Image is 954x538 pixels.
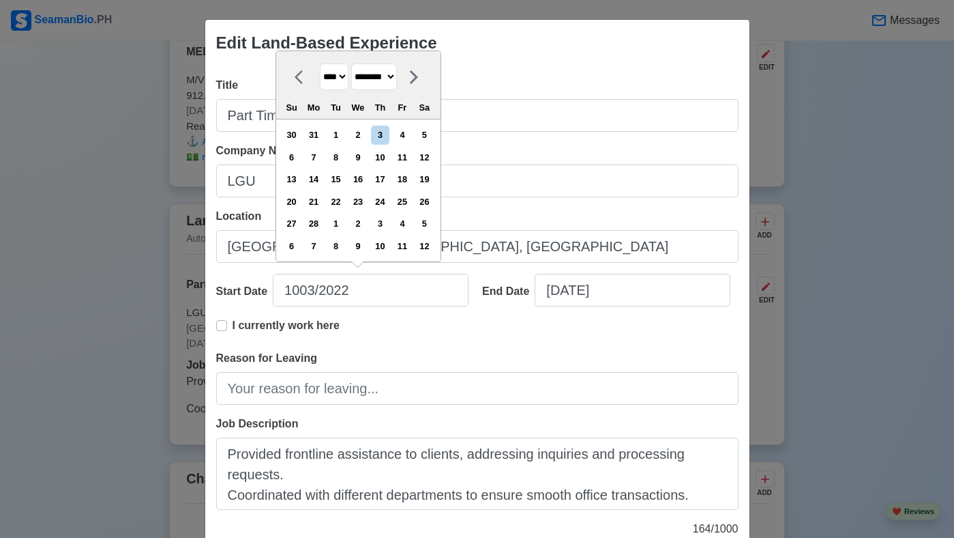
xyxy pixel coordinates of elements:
[327,193,345,211] div: Choose Tuesday, February 22nd, 2022
[348,148,367,167] div: Choose Wednesday, February 9th, 2022
[393,193,411,211] div: Choose Friday, February 25th, 2022
[216,31,437,55] div: Edit Land-Based Experience
[233,317,340,334] p: I currently work here
[327,214,345,233] div: Choose Tuesday, March 1st, 2022
[304,237,323,255] div: Choose Monday, March 7th, 2022
[216,210,262,222] span: Location
[327,98,345,117] div: Tu
[304,170,323,188] div: Choose Monday, February 14th, 2022
[415,193,434,211] div: Choose Saturday, February 26th, 2022
[348,170,367,188] div: Choose Wednesday, February 16th, 2022
[304,193,323,211] div: Choose Monday, February 21st, 2022
[327,170,345,188] div: Choose Tuesday, February 15th, 2022
[216,283,273,300] div: Start Date
[371,170,389,188] div: Choose Thursday, February 17th, 2022
[348,126,367,144] div: Choose Wednesday, February 2nd, 2022
[304,126,323,144] div: Choose Monday, January 31st, 2022
[415,98,434,117] div: Sa
[371,148,389,167] div: Choose Thursday, February 10th, 2022
[348,193,367,211] div: Choose Wednesday, February 23rd, 2022
[371,193,389,211] div: Choose Thursday, February 24th, 2022
[282,98,301,117] div: Su
[327,237,345,255] div: Choose Tuesday, March 8th, 2022
[348,214,367,233] div: Choose Wednesday, March 2nd, 2022
[304,148,323,167] div: Choose Monday, February 7th, 2022
[393,214,411,233] div: Choose Friday, March 4th, 2022
[282,193,301,211] div: Choose Sunday, February 20th, 2022
[482,283,535,300] div: End Date
[415,237,434,255] div: Choose Saturday, March 12th, 2022
[216,230,739,263] input: Ex: Manila
[216,438,739,510] textarea: Provided frontline assistance to clients, addressing inquiries and processing requests. Coordinat...
[415,148,434,167] div: Choose Saturday, February 12th, 2022
[371,214,389,233] div: Choose Thursday, March 3rd, 2022
[348,98,367,117] div: We
[216,165,739,197] input: Ex: Global Gateway
[393,237,411,255] div: Choose Friday, March 11th, 2022
[327,148,345,167] div: Choose Tuesday, February 8th, 2022
[216,352,317,364] span: Reason for Leaving
[304,98,323,117] div: Mo
[348,237,367,255] div: Choose Wednesday, March 9th, 2022
[393,148,411,167] div: Choose Friday, February 11th, 2022
[216,372,739,405] input: Your reason for leaving...
[282,170,301,188] div: Choose Sunday, February 13th, 2022
[371,98,389,117] div: Th
[371,237,389,255] div: Choose Thursday, March 10th, 2022
[282,214,301,233] div: Choose Sunday, February 27th, 2022
[393,170,411,188] div: Choose Friday, February 18th, 2022
[216,521,739,537] p: 164 / 1000
[393,98,411,117] div: Fr
[304,214,323,233] div: Choose Monday, February 28th, 2022
[393,126,411,144] div: Choose Friday, February 4th, 2022
[415,126,434,144] div: Choose Saturday, February 5th, 2022
[282,126,301,144] div: Choose Sunday, January 30th, 2022
[216,99,739,132] input: Ex: Third Officer
[280,124,436,257] div: month 2022-02
[282,237,301,255] div: Choose Sunday, March 6th, 2022
[282,148,301,167] div: Choose Sunday, February 6th, 2022
[216,145,299,156] span: Company Name
[216,79,239,91] span: Title
[415,170,434,188] div: Choose Saturday, February 19th, 2022
[327,126,345,144] div: Choose Tuesday, February 1st, 2022
[216,416,299,432] label: Job Description
[371,126,389,144] div: Choose Thursday, February 3rd, 2022
[415,214,434,233] div: Choose Saturday, March 5th, 2022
